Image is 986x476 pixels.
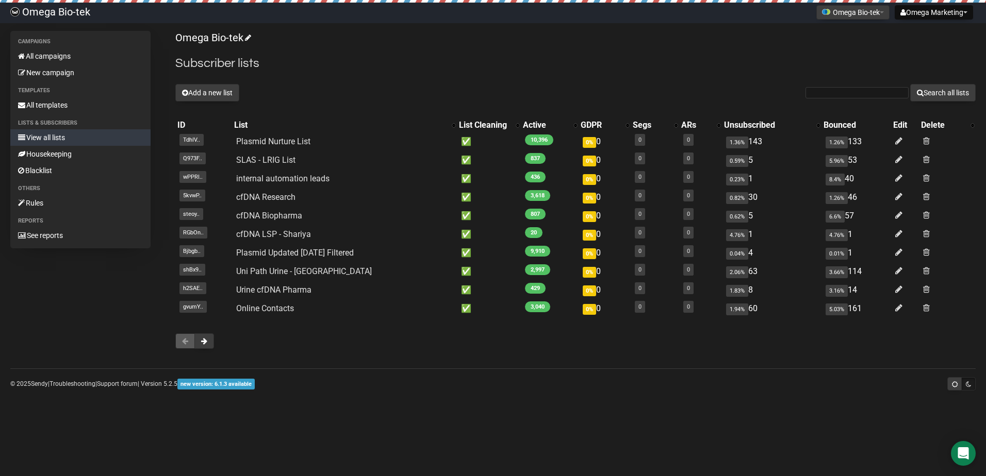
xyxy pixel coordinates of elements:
span: 8.4% [826,174,845,185]
a: 0 [687,137,690,143]
span: Bjbgb.. [179,245,204,257]
span: TdhIV.. [179,134,204,146]
a: Uni Path Urine - [GEOGRAPHIC_DATA] [236,266,372,276]
td: 57 [821,207,891,225]
a: Housekeeping [10,146,151,162]
td: 0 [579,188,631,207]
a: Sendy [31,380,48,387]
span: 3,040 [525,301,550,312]
a: Online Contacts [236,303,294,313]
li: Lists & subscribers [10,117,151,129]
td: 0 [579,132,631,151]
a: 0 [638,248,642,254]
span: 0.04% [726,248,748,260]
td: 0 [579,299,631,318]
span: 10,396 [525,134,553,145]
th: ID: No sort applied, sorting is disabled [175,118,232,132]
td: 1 [821,225,891,244]
a: 0 [638,174,642,180]
td: ✅ [457,169,521,188]
span: 4.76% [726,229,748,241]
th: Delete: No sort applied, activate to apply an ascending sort [919,118,976,132]
span: 0% [583,267,596,278]
span: 436 [525,172,546,182]
a: new version: 6.1.3 available [177,380,255,387]
span: 5kvwP.. [179,190,205,201]
td: 1 [821,244,891,262]
span: 1.26% [826,137,848,148]
span: 3.16% [826,285,848,297]
span: 0.62% [726,211,748,223]
a: 0 [638,285,642,292]
span: 0% [583,230,596,241]
a: Urine cfDNA Pharma [236,285,311,295]
td: ✅ [457,188,521,207]
td: 14 [821,281,891,299]
div: GDPR [581,120,621,130]
a: 0 [638,229,642,236]
a: 0 [687,266,690,273]
a: Plasmid Updated [DATE] Filtered [236,248,354,258]
th: Bounced: No sort applied, sorting is disabled [821,118,891,132]
td: 0 [579,281,631,299]
td: 63 [722,262,821,281]
span: 9,910 [525,246,550,257]
td: 1 [722,225,821,244]
td: 0 [579,244,631,262]
span: 1.36% [726,137,748,148]
button: Add a new list [175,84,239,101]
h2: Subscriber lists [175,54,976,73]
span: 0% [583,304,596,315]
td: 1 [722,169,821,188]
li: Reports [10,215,151,227]
span: 5.03% [826,303,848,315]
td: 5 [722,151,821,169]
span: gvumY.. [179,301,207,313]
td: 0 [579,151,631,169]
span: 2,997 [525,264,550,275]
th: List Cleaning: No sort applied, activate to apply an ascending sort [457,118,521,132]
span: 1.83% [726,285,748,297]
td: 133 [821,132,891,151]
td: ✅ [457,281,521,299]
button: Search all lists [910,84,976,101]
td: 0 [579,262,631,281]
span: wPPRI.. [179,171,206,183]
th: Unsubscribed: No sort applied, activate to apply an ascending sort [722,118,821,132]
a: 0 [638,192,642,199]
td: 0 [579,207,631,225]
td: 53 [821,151,891,169]
td: 46 [821,188,891,207]
span: steoy.. [179,208,203,220]
a: 0 [687,229,690,236]
div: Unsubscribed [724,120,811,130]
td: 60 [722,299,821,318]
span: 0.59% [726,155,748,167]
a: All templates [10,97,151,113]
a: 0 [638,303,642,310]
img: favicons [822,8,830,16]
th: Active: No sort applied, activate to apply an ascending sort [521,118,578,132]
span: 1.94% [726,303,748,315]
a: cfDNA LSP - Shariya [236,229,311,239]
a: cfDNA Research [236,192,295,202]
td: ✅ [457,262,521,281]
li: Others [10,182,151,195]
a: All campaigns [10,48,151,64]
a: 0 [638,155,642,162]
a: 0 [687,248,690,254]
div: ARs [681,120,712,130]
button: Omega Bio-tek [816,5,890,20]
td: ✅ [457,132,521,151]
td: ✅ [457,225,521,244]
div: List Cleaning [459,120,511,130]
div: Bounced [824,120,889,130]
td: 161 [821,299,891,318]
span: 1.26% [826,192,848,204]
span: h2SAE.. [179,282,206,294]
span: 5.96% [826,155,848,167]
button: Omega Marketing [895,5,973,20]
span: 3,618 [525,190,550,201]
li: Campaigns [10,36,151,48]
img: 1701ad020795bef423df3e17313bb685 [10,7,20,16]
